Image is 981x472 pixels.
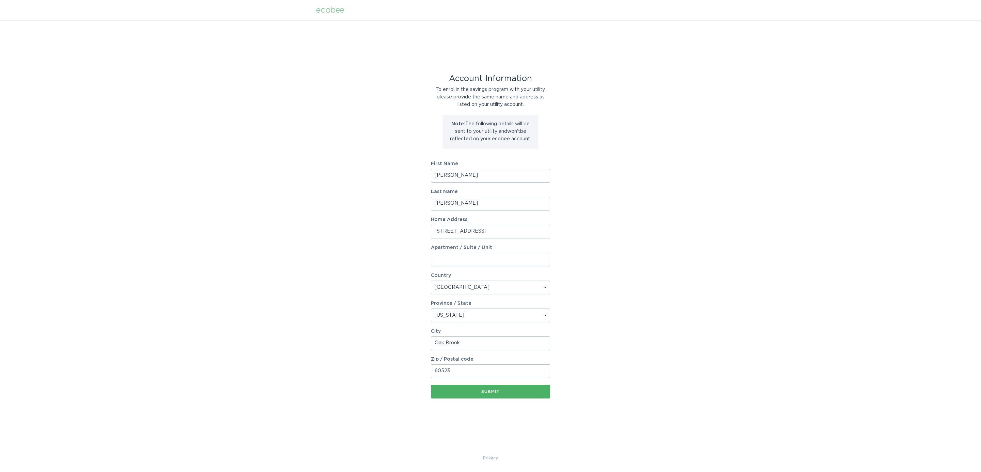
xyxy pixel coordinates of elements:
[483,454,498,462] a: Privacy Policy & Terms of Use
[431,385,550,398] button: Submit
[448,120,533,143] p: The following details will be sent to your utility and won't be reflected on your ecobee account.
[431,217,550,222] label: Home Address
[431,301,471,306] label: Province / State
[431,357,550,362] label: Zip / Postal code
[434,390,547,394] div: Submit
[431,75,550,82] div: Account Information
[316,6,344,14] div: ecobee
[431,273,451,278] label: Country
[431,189,550,194] label: Last Name
[431,161,550,166] label: First Name
[431,86,550,108] div: To enrol in the savings program with your utility, please provide the same name and address as li...
[431,329,550,334] label: City
[431,245,550,250] label: Apartment / Suite / Unit
[451,122,465,126] strong: Note:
